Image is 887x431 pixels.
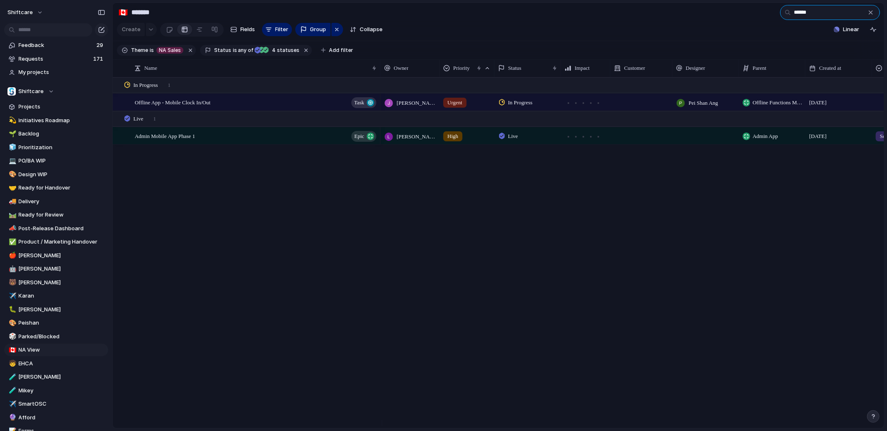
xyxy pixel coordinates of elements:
a: 🌱Backlog [4,128,108,140]
div: 🔮 [9,413,15,422]
span: Parked/Blocked [19,332,105,341]
a: 🇨🇦NA View [4,344,108,356]
div: 🤝 [9,183,15,193]
span: Priority [453,64,470,72]
button: Shiftcare [4,85,108,98]
div: 🛤️ [9,210,15,220]
a: 🧒EHCA [4,357,108,370]
span: Design WIP [19,170,105,179]
span: Live [133,115,143,123]
div: 🎲 [9,332,15,341]
div: 📣 [9,224,15,233]
span: Ready for Handover [19,184,105,192]
span: Status [508,64,521,72]
span: [PERSON_NAME] [19,373,105,381]
div: 🐛 [9,305,15,314]
div: 🧒 [9,359,15,368]
a: My projects [4,66,108,79]
span: 1 [168,81,171,89]
div: 🎨 [9,170,15,179]
a: ✅Product / Marketing Handover [4,236,108,248]
a: 💫Initiatives Roadmap [4,114,108,127]
button: isany of [231,46,255,55]
span: Created at [819,64,841,72]
a: 🤝Ready for Handover [4,182,108,194]
span: Task [354,97,364,108]
span: Prioritization [19,143,105,152]
div: 🍎 [9,251,15,260]
div: ✈️ [9,399,15,409]
div: 💻PO/BA WIP [4,155,108,167]
a: 🛤️Ready for Review [4,209,108,221]
span: [DATE] [809,99,827,107]
span: Projects [19,103,105,111]
span: EHCA [19,360,105,368]
div: ✅ [9,237,15,247]
button: ✈️ [7,292,16,300]
span: Parent [753,64,766,72]
span: PO/BA WIP [19,157,105,165]
div: 💫 [9,116,15,125]
button: 🛤️ [7,211,16,219]
span: NA Sales [159,47,181,54]
div: 🧪 [9,386,15,395]
span: In Progress [508,99,533,107]
button: 🧪 [7,387,16,395]
span: [PERSON_NAME] [397,99,436,107]
span: Backlog [19,130,105,138]
a: 🐛[PERSON_NAME] [4,303,108,316]
span: High [447,132,458,140]
span: Epic [354,131,364,142]
div: 🎨Design WIP [4,168,108,181]
span: Linear [843,25,859,34]
button: shiftcare [4,6,47,19]
span: Live [508,132,518,140]
span: Add filter [329,47,353,54]
a: 🤖[PERSON_NAME] [4,263,108,275]
span: My projects [19,68,105,76]
div: 🎨 [9,318,15,328]
span: Admin App [753,132,778,140]
button: 🧊 [7,143,16,152]
span: [PERSON_NAME] [19,278,105,287]
div: 🐻 [9,278,15,287]
span: Theme [131,47,148,54]
span: Name [144,64,157,72]
div: 🎨Peishan [4,317,108,329]
span: Offline Functions Mobile - View Shift + Clock in/out + Create Notes [753,99,805,107]
button: 🇨🇦 [7,346,16,354]
div: 🇨🇦 [119,7,128,18]
a: 🎲Parked/Blocked [4,330,108,343]
span: Feedback [19,41,94,49]
button: 🔮 [7,414,16,422]
span: Admin Mobile App Phase 1 [135,131,195,140]
button: Linear [830,23,862,36]
button: Add filter [316,44,358,56]
button: Epic [351,131,376,142]
span: Product / Marketing Handover [19,238,105,246]
span: 1 [153,115,156,123]
span: [PERSON_NAME] [19,265,105,273]
span: [PERSON_NAME] [19,305,105,314]
span: 29 [96,41,105,49]
a: 🚚Delivery [4,195,108,208]
div: 🧪Mikey [4,384,108,397]
div: 🍎[PERSON_NAME] [4,249,108,262]
span: SmartOSC [19,400,105,408]
span: Karan [19,292,105,300]
div: 🧊Prioritization [4,141,108,154]
span: Pei Shan Ang [689,99,718,107]
div: 🧊 [9,143,15,152]
button: 🧪 [7,373,16,381]
div: 🧪 [9,372,15,382]
span: Status [214,47,231,54]
a: 🐻[PERSON_NAME] [4,276,108,289]
a: 🧪[PERSON_NAME] [4,371,108,383]
a: Projects [4,101,108,113]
